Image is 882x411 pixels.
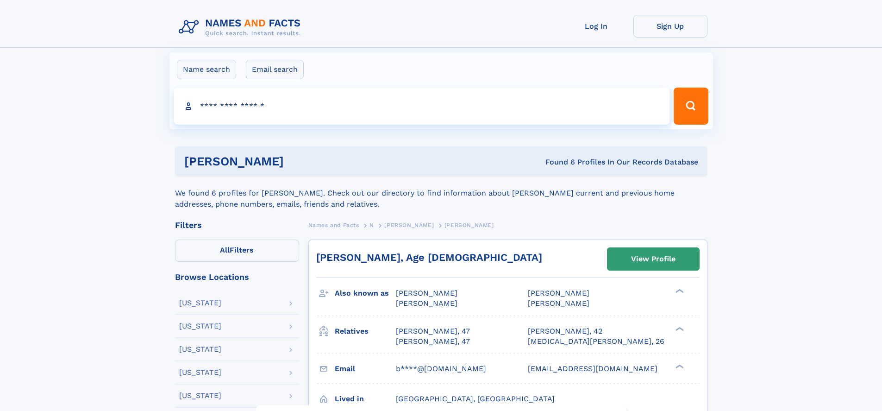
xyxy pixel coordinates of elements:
h3: Relatives [335,323,396,339]
div: Filters [175,221,299,229]
a: Sign Up [633,15,707,38]
span: [PERSON_NAME] [528,299,589,308]
span: [EMAIL_ADDRESS][DOMAIN_NAME] [528,364,657,373]
label: Name search [177,60,236,79]
div: [US_STATE] [179,322,221,330]
div: [US_STATE] [179,299,221,307]
div: View Profile [631,248,676,270]
img: Logo Names and Facts [175,15,308,40]
span: [PERSON_NAME] [444,222,494,228]
div: [US_STATE] [179,369,221,376]
div: ❯ [673,288,684,294]
a: Log In [559,15,633,38]
a: [PERSON_NAME], 47 [396,336,470,347]
div: [US_STATE] [179,392,221,399]
a: [PERSON_NAME], Age [DEMOGRAPHIC_DATA] [316,252,542,263]
a: View Profile [607,248,699,270]
span: [PERSON_NAME] [396,299,457,308]
h3: Lived in [335,391,396,407]
div: We found 6 profiles for [PERSON_NAME]. Check out our directory to find information about [PERSON_... [175,177,707,210]
span: [PERSON_NAME] [396,289,457,297]
label: Email search [246,60,304,79]
a: [MEDICAL_DATA][PERSON_NAME], 26 [528,336,664,347]
span: N [369,222,374,228]
span: [PERSON_NAME] [384,222,434,228]
div: ❯ [673,363,684,369]
span: [PERSON_NAME] [528,289,589,297]
span: All [220,246,230,254]
div: [US_STATE] [179,346,221,353]
button: Search Button [674,88,708,125]
h3: Also known as [335,285,396,301]
div: Browse Locations [175,273,299,281]
h1: [PERSON_NAME] [184,156,415,167]
a: N [369,219,374,231]
h3: Email [335,361,396,377]
div: ❯ [673,326,684,332]
a: Names and Facts [308,219,359,231]
label: Filters [175,240,299,262]
a: [PERSON_NAME], 42 [528,326,602,336]
div: Found 6 Profiles In Our Records Database [414,157,698,167]
a: [PERSON_NAME] [384,219,434,231]
input: search input [174,88,670,125]
span: [GEOGRAPHIC_DATA], [GEOGRAPHIC_DATA] [396,394,555,403]
a: [PERSON_NAME], 47 [396,326,470,336]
